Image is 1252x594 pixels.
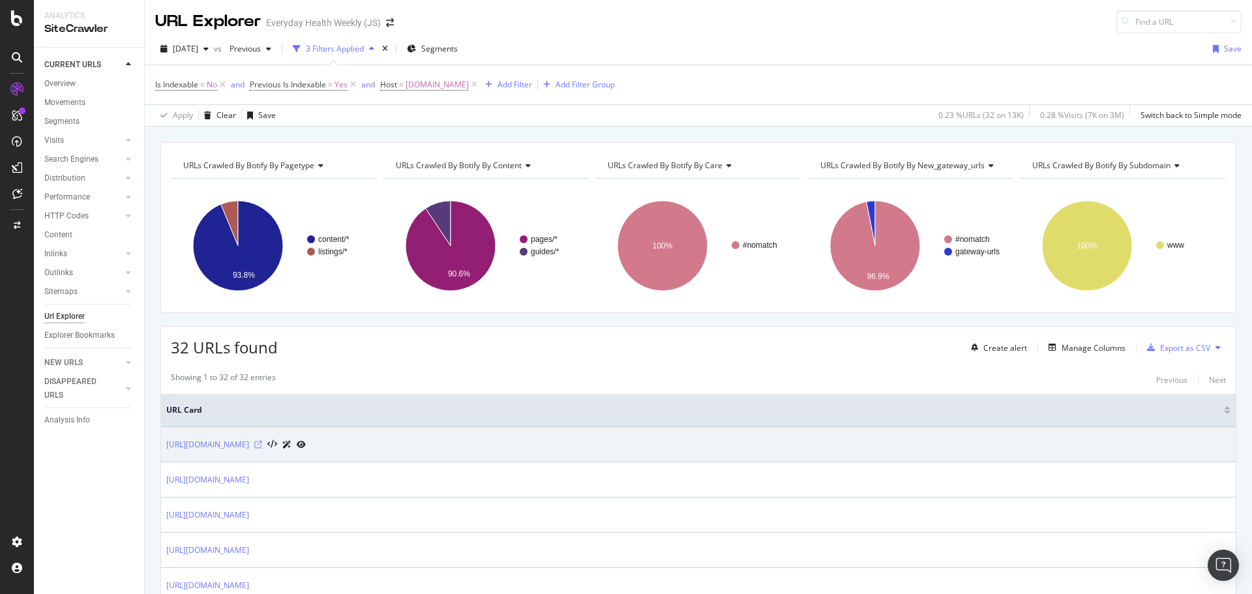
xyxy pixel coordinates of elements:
h4: URLs Crawled By Botify By care [605,155,790,176]
svg: A chart. [808,189,1012,303]
span: URL Card [166,404,1221,416]
a: [URL][DOMAIN_NAME] [166,579,249,592]
div: HTTP Codes [44,209,89,223]
span: Yes [335,76,348,94]
div: 3 Filters Applied [306,43,364,54]
a: NEW URLS [44,356,122,370]
a: Explorer Bookmarks [44,329,135,342]
a: HTTP Codes [44,209,122,223]
span: vs [214,43,224,54]
button: 3 Filters Applied [288,38,380,59]
button: Segments [402,38,463,59]
div: Previous [1156,374,1187,385]
span: URLs Crawled By Botify By care [608,160,723,171]
div: URL Explorer [155,10,261,33]
span: Host [380,79,397,90]
a: Segments [44,115,135,128]
h4: URLs Crawled By Botify By content [393,155,578,176]
div: Inlinks [44,247,67,261]
span: URLs Crawled By Botify By pagetype [183,160,314,171]
div: Segments [44,115,80,128]
button: Next [1209,372,1226,387]
div: Open Intercom Messenger [1208,550,1239,581]
button: Apply [155,105,193,126]
text: gateway-urls [955,247,1000,256]
button: Add Filter [480,77,532,93]
a: Url Explorer [44,310,135,323]
button: and [231,78,245,91]
a: [URL][DOMAIN_NAME] [166,509,249,522]
span: Previous [224,43,261,54]
text: www [1167,241,1184,250]
text: content/* [318,235,350,244]
a: Content [44,228,135,242]
div: 0.23 % URLs ( 32 on 13K ) [938,110,1024,121]
div: Performance [44,190,90,204]
span: No [207,76,217,94]
button: Create alert [966,337,1027,358]
a: Visit Online Page [254,441,262,449]
h4: URLs Crawled By Botify By subdomain [1030,155,1214,176]
a: URL Inspection [297,438,306,451]
text: 90.6% [447,269,469,278]
span: = [200,79,205,90]
div: Showing 1 to 32 of 32 entries [171,372,276,387]
div: NEW URLS [44,356,83,370]
div: Add Filter Group [556,79,615,90]
div: Save [1224,43,1242,54]
button: and [361,78,375,91]
div: Url Explorer [44,310,85,323]
text: pages/* [531,235,558,244]
div: 0.28 % Visits ( 7K on 3M ) [1040,110,1124,121]
text: listings/* [318,247,348,256]
a: Movements [44,96,135,110]
span: 2025 Aug. 20th [173,43,198,54]
span: URLs Crawled By Botify By content [396,160,522,171]
button: Clear [199,105,236,126]
div: Overview [44,77,76,91]
a: Inlinks [44,247,122,261]
text: 100% [653,241,673,250]
a: Visits [44,134,122,147]
span: URLs Crawled By Botify By subdomain [1032,160,1170,171]
div: A chart. [1020,189,1224,303]
svg: A chart. [171,189,375,303]
a: AI Url Details [282,438,291,451]
input: Find a URL [1116,10,1242,33]
text: #nomatch [743,241,777,250]
a: Performance [44,190,122,204]
span: URLs Crawled By Botify By new_gateway_urls [820,160,985,171]
span: Previous Is Indexable [250,79,326,90]
a: Analysis Info [44,413,135,427]
div: Sitemaps [44,285,78,299]
a: Overview [44,77,135,91]
button: Export as CSV [1142,337,1210,358]
div: times [380,42,391,55]
text: 100% [1077,241,1097,250]
div: and [361,79,375,90]
div: Outlinks [44,266,73,280]
a: CURRENT URLS [44,58,122,72]
div: Analysis Info [44,413,90,427]
text: #nomatch [955,235,990,244]
div: Clear [216,110,236,121]
div: Create alert [983,342,1027,353]
h4: URLs Crawled By Botify By pagetype [181,155,365,176]
a: Distribution [44,171,122,185]
div: Switch back to Simple mode [1140,110,1242,121]
a: Outlinks [44,266,122,280]
button: [DATE] [155,38,214,59]
span: = [399,79,404,90]
div: and [231,79,245,90]
div: Distribution [44,171,85,185]
button: Previous [224,38,276,59]
span: [DOMAIN_NAME] [406,76,469,94]
div: Movements [44,96,85,110]
text: guides/* [531,247,559,256]
span: = [328,79,333,90]
text: 93.8% [233,271,255,280]
div: Add Filter [498,79,532,90]
button: Save [242,105,276,126]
